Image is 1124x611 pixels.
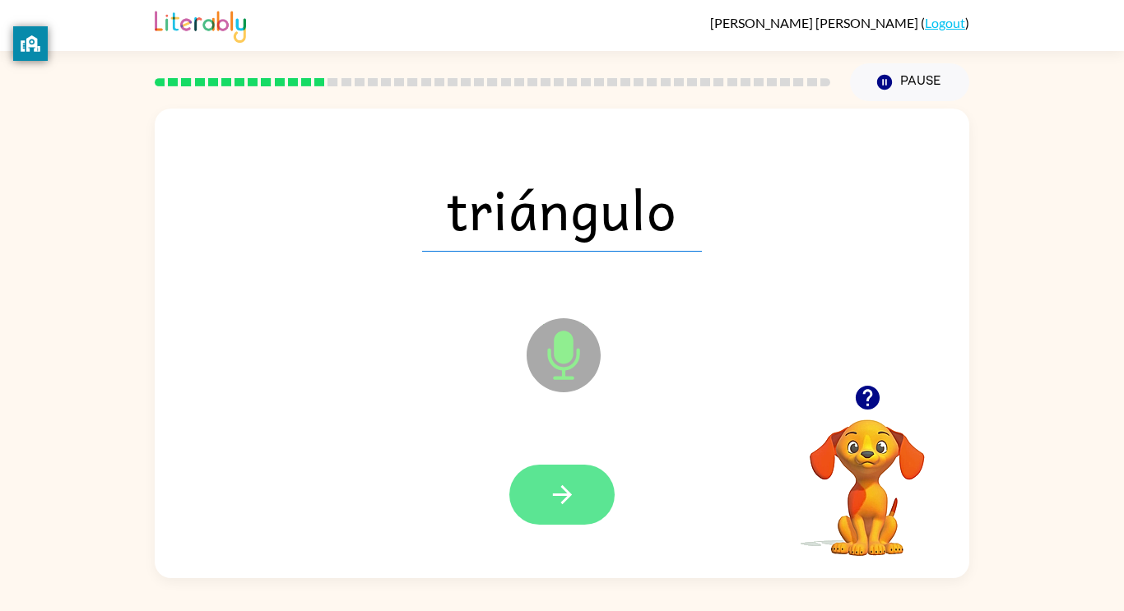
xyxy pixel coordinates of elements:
[155,7,246,43] img: Literably
[925,15,965,30] a: Logout
[850,63,969,101] button: Pause
[422,166,702,252] span: triángulo
[710,15,921,30] span: [PERSON_NAME] [PERSON_NAME]
[785,394,950,558] video: Your browser must support playing .mp4 files to use Literably. Please try using another browser.
[13,26,48,61] button: privacy banner
[710,15,969,30] div: ( )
